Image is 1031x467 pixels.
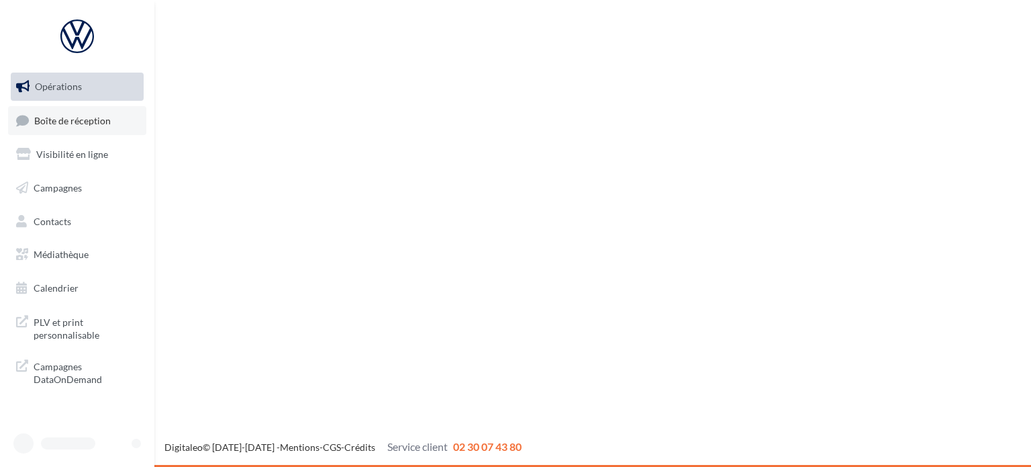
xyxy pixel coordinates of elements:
[36,148,108,160] span: Visibilité en ligne
[280,441,320,453] a: Mentions
[8,208,146,236] a: Contacts
[8,308,146,347] a: PLV et print personnalisable
[35,81,82,92] span: Opérations
[34,282,79,294] span: Calendrier
[34,357,138,386] span: Campagnes DataOnDemand
[8,106,146,135] a: Boîte de réception
[34,313,138,342] span: PLV et print personnalisable
[8,73,146,101] a: Opérations
[8,352,146,392] a: Campagnes DataOnDemand
[344,441,375,453] a: Crédits
[164,441,522,453] span: © [DATE]-[DATE] - - -
[8,174,146,202] a: Campagnes
[8,274,146,302] a: Calendrier
[8,241,146,269] a: Médiathèque
[34,114,111,126] span: Boîte de réception
[34,249,89,260] span: Médiathèque
[8,140,146,169] a: Visibilité en ligne
[34,182,82,194] span: Campagnes
[323,441,341,453] a: CGS
[453,440,522,453] span: 02 30 07 43 80
[164,441,203,453] a: Digitaleo
[387,440,448,453] span: Service client
[34,215,71,226] span: Contacts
